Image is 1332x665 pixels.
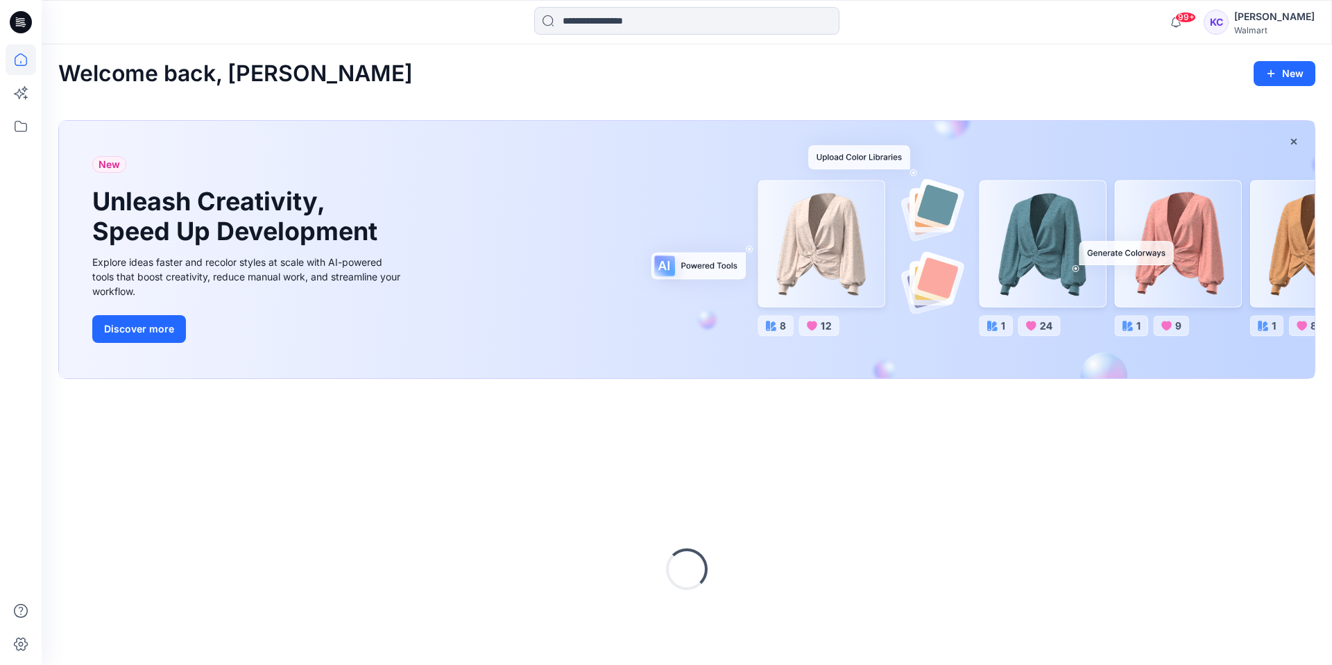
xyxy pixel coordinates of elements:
[99,156,120,173] span: New
[1175,12,1196,23] span: 99+
[92,315,186,343] button: Discover more
[58,61,413,87] h2: Welcome back, [PERSON_NAME]
[1234,25,1315,35] div: Walmart
[92,255,404,298] div: Explore ideas faster and recolor styles at scale with AI-powered tools that boost creativity, red...
[1204,10,1229,35] div: KC
[1234,8,1315,25] div: [PERSON_NAME]
[92,187,384,246] h1: Unleash Creativity, Speed Up Development
[92,315,404,343] a: Discover more
[1254,61,1315,86] button: New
